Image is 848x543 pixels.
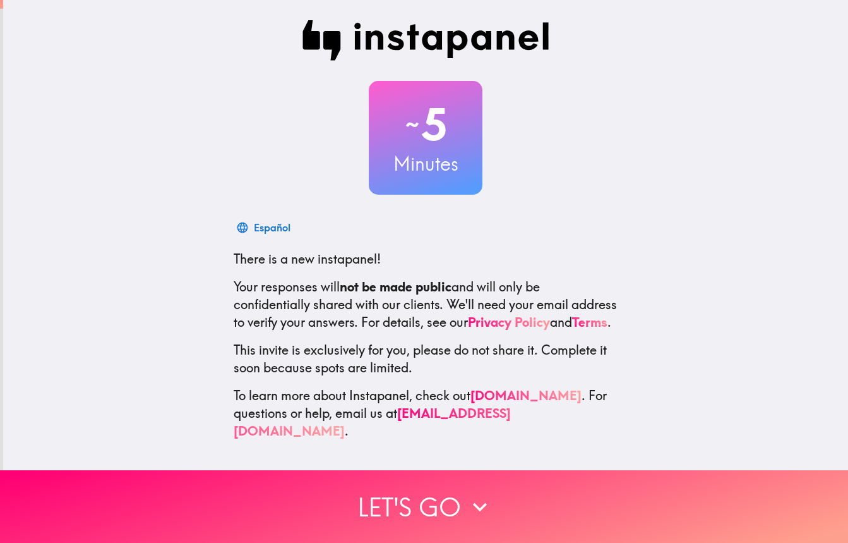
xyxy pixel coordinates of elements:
b: not be made public [340,279,451,295]
p: Your responses will and will only be confidentially shared with our clients. We'll need your emai... [234,278,618,331]
p: This invite is exclusively for you, please do not share it. Complete it soon because spots are li... [234,341,618,377]
a: [EMAIL_ADDRESS][DOMAIN_NAME] [234,405,511,439]
p: To learn more about Instapanel, check out . For questions or help, email us at . [234,387,618,440]
span: There is a new instapanel! [234,251,381,267]
div: Español [254,219,290,236]
a: Privacy Policy [468,314,550,330]
button: Español [234,215,296,240]
h2: 5 [369,99,482,150]
span: ~ [403,106,421,143]
img: Instapanel [302,20,549,61]
a: Terms [572,314,607,330]
a: [DOMAIN_NAME] [470,387,582,403]
h3: Minutes [369,150,482,177]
